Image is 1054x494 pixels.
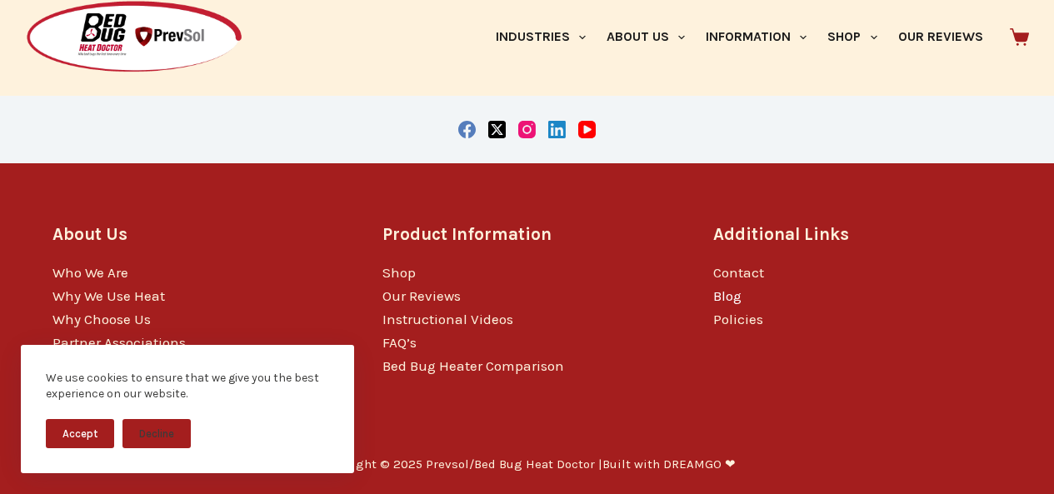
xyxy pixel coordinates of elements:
h3: About Us [52,222,341,247]
h3: Additional Links [713,222,1002,247]
a: Why Choose Us [52,311,151,327]
a: Contact [713,264,764,281]
a: Instructional Videos [382,311,513,327]
a: Our Reviews [382,287,461,304]
a: LinkedIn [548,121,566,138]
a: Instagram [518,121,536,138]
a: Policies [713,311,763,327]
a: X (Twitter) [488,121,506,138]
p: Copyright © 2025 Prevsol/Bed Bug Heat Doctor | [319,457,736,473]
a: Facebook [458,121,476,138]
button: Accept [46,419,114,448]
a: Who We Are [52,264,128,281]
h3: Product Information [382,222,671,247]
a: FAQ’s [382,334,417,351]
a: Bed Bug Heater Comparison [382,357,564,374]
a: Blog [713,287,742,304]
a: Partner Associations [52,334,186,351]
a: Why We Use Heat [52,287,165,304]
button: Decline [122,419,191,448]
a: YouTube [578,121,596,138]
a: Shop [382,264,416,281]
div: We use cookies to ensure that we give you the best experience on our website. [46,370,329,402]
a: Built with DREAMGO ❤ [602,457,736,472]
